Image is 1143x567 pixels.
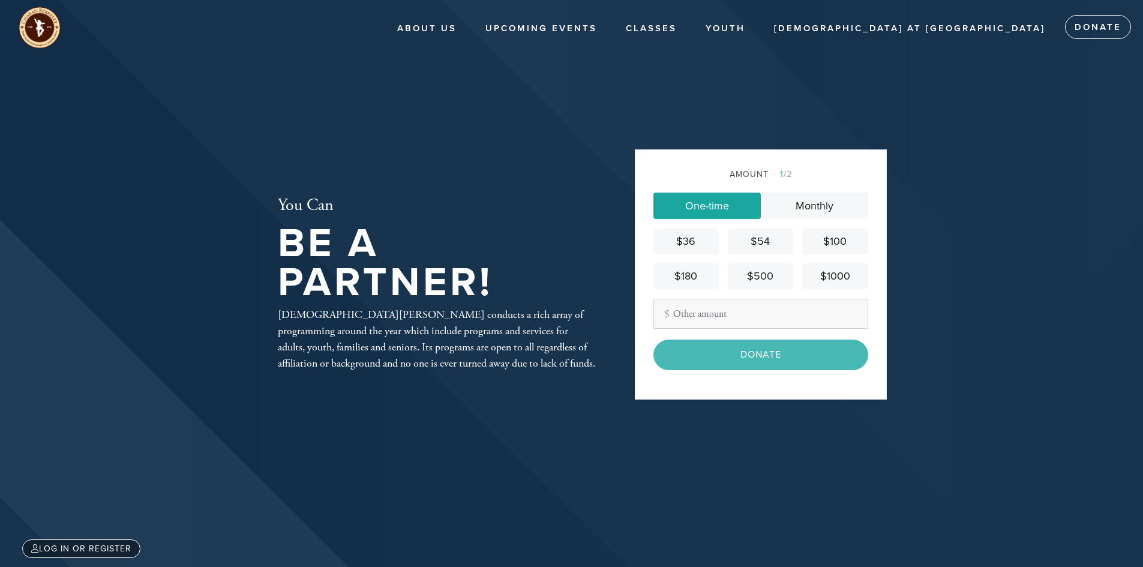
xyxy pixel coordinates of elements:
div: $180 [658,268,714,284]
a: $180 [653,263,719,289]
div: Amount [653,168,868,181]
a: Log in or register [22,539,140,558]
a: One-time [653,193,761,219]
a: $1000 [802,263,868,289]
div: [DEMOGRAPHIC_DATA][PERSON_NAME] conducts a rich array of programming around the year which includ... [278,307,596,371]
a: Classes [617,17,686,40]
a: $500 [728,263,793,289]
a: $100 [802,229,868,254]
div: $36 [658,233,714,250]
a: $36 [653,229,719,254]
a: $54 [728,229,793,254]
div: $500 [733,268,788,284]
a: Youth [697,17,754,40]
span: /2 [773,169,792,179]
div: $1000 [807,268,863,284]
a: [DEMOGRAPHIC_DATA] at [GEOGRAPHIC_DATA] [765,17,1054,40]
a: Monthly [761,193,868,219]
img: unnamed%20%283%29_0.png [18,6,61,49]
h1: Be A Partner! [278,224,596,302]
a: About Us [388,17,466,40]
div: $100 [807,233,863,250]
input: Other amount [653,299,868,329]
h2: You Can [278,196,596,216]
span: 1 [780,169,784,179]
a: Donate [1065,15,1131,39]
div: $54 [733,233,788,250]
a: Upcoming Events [476,17,606,40]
